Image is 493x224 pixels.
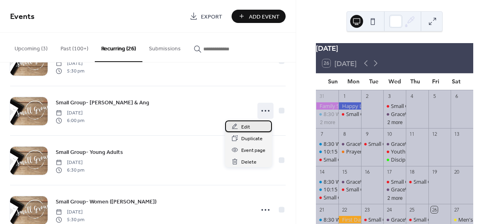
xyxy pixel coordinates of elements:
div: GraceWorks Food Pantry [391,186,451,193]
button: Recurring (26) [95,33,142,62]
div: Small Group- Women (Kristin) [361,140,384,147]
div: Small Group- Women (Becky & Vicki) [338,110,361,118]
div: 8:30 Worship Service [316,216,338,223]
div: Small Group- Young Adults [414,178,478,185]
div: 2 [363,93,370,100]
a: Small Group- Young Adults [56,147,123,157]
div: Small Group- Potters [324,156,374,163]
div: Small Group- Living Free [391,102,449,110]
span: Delete [241,158,257,166]
div: 5 [431,93,438,100]
div: 31 [319,93,326,100]
div: GraceWorks Food Pantry [391,110,451,118]
div: Small Group- Living Free [383,178,406,185]
div: 23 [363,206,370,213]
span: 5:30 pm [56,216,84,223]
div: GraceWorks Food Pantry [391,216,451,223]
button: 2 more [384,118,406,126]
div: 10:15 Worship Service [316,148,338,155]
button: 2 more [317,118,338,126]
div: Men's Fellowship Breakfast [451,216,473,223]
div: Discipleship Classes [383,156,406,163]
div: 27 [453,206,460,213]
div: 19 [431,168,438,175]
button: Submissions [142,33,187,61]
div: 6 [453,93,460,100]
div: Small Group- Living Free [391,178,449,185]
span: Events [10,9,35,25]
div: 7 [319,131,326,137]
div: 8:30 Worship Service [324,216,374,223]
div: GraceWorks Food Pantry [383,140,406,147]
span: 6:30 pm [56,166,84,174]
div: 8:30 Worship Service [324,110,374,118]
div: Small Group- Women (Becky & Vicki) [338,186,361,193]
div: 13 [453,131,460,137]
div: Sun [322,73,343,90]
div: Wed [384,73,405,90]
div: 21 [319,206,326,213]
div: Thu [405,73,426,90]
div: Small Group- Women ([PERSON_NAME] & [PERSON_NAME]) [346,186,490,193]
div: Sat [446,73,467,90]
span: Add Event [249,12,280,21]
div: 16 [363,168,370,175]
button: Past (100+) [54,33,95,61]
div: Fri [426,73,446,90]
div: 3 [386,93,393,100]
div: 8:30 Worship Service [316,110,338,118]
span: Edit [241,123,250,131]
div: GraceWorks Food Pantry [346,178,407,185]
div: 8:30 Worship Service [316,140,338,147]
span: Small Group- [PERSON_NAME] & Ang [56,99,149,107]
div: GraceWorks Food Pantry [346,140,407,147]
div: Small Group- Women ([PERSON_NAME]) [368,216,465,223]
div: 10:15 Worship Service [324,186,377,193]
div: Tue [363,73,384,90]
span: 5:30 pm [56,67,84,75]
div: 25 [408,206,415,213]
div: 8:30 Worship Service [324,178,374,185]
div: 24 [386,206,393,213]
div: 4 [408,93,415,100]
div: Small Group- Gabels [414,216,463,223]
div: 1 [341,93,348,100]
div: First Day of Fall! [338,216,361,223]
div: Small Group- Living Free [383,102,406,110]
div: Small Group- Women ([PERSON_NAME] & [PERSON_NAME]) [346,110,490,118]
span: [DATE] [56,110,84,117]
span: Export [201,12,222,21]
div: 20 [453,168,460,175]
div: Small Group- Women (Kristin) [361,216,384,223]
span: [DATE] [56,159,84,166]
div: GraceWorks Food Pantry [391,140,451,147]
div: 11 [408,131,415,137]
div: Happy Labor Day! [338,102,361,110]
div: GraceWorks Food Pantry [338,178,361,185]
div: 8 [341,131,348,137]
span: Event page [241,146,265,155]
span: [DATE] [56,209,84,216]
div: Prayer Team Meeting [338,148,361,155]
div: Small Group- Young Adults [406,178,428,185]
div: 17 [386,168,393,175]
span: Small Group- Women ([PERSON_NAME]) [56,198,157,206]
button: Add Event [232,10,286,23]
div: 9 [363,131,370,137]
span: 6:00 pm [56,117,84,124]
div: GraceWorks Food Pantry [383,216,406,223]
div: GraceWorks Food Pantry [338,140,361,147]
div: 22 [341,206,348,213]
div: 18 [408,168,415,175]
a: Small Group- Women ([PERSON_NAME]) [56,197,157,206]
div: 14 [319,168,326,175]
div: Discipleship Classes [391,156,438,163]
div: Small Group- Gabels [406,216,428,223]
div: 8:30 Worship Service [324,140,374,147]
div: GraceWorks Food Pantry [383,110,406,118]
div: Mon [343,73,363,90]
span: Duplicate [241,135,263,143]
div: 15 [341,168,348,175]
